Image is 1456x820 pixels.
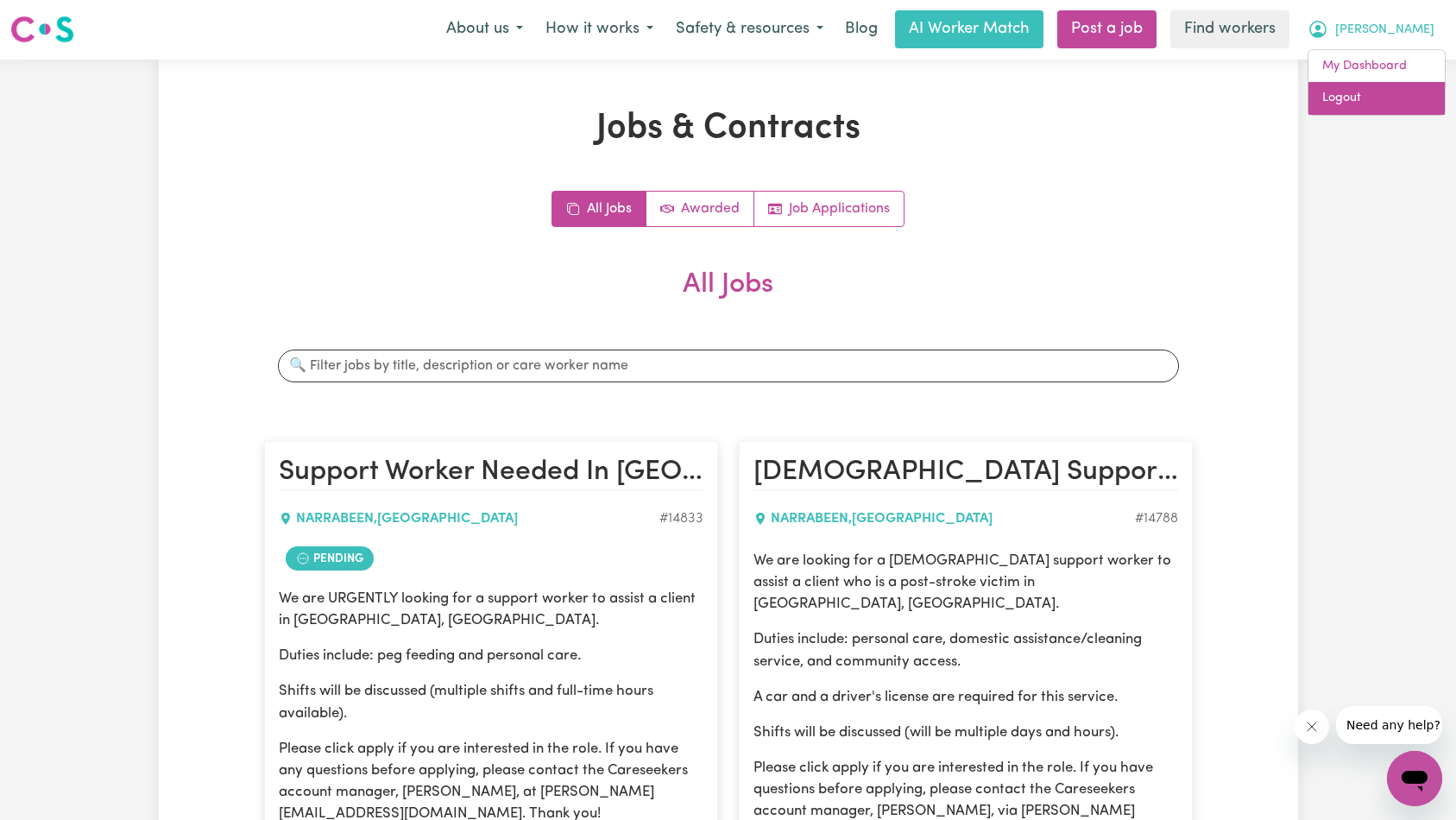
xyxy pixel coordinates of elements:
button: About us [435,11,534,47]
p: Duties include: peg feeding and personal care. [279,645,703,666]
p: Shifts will be discussed (will be multiple days and hours). [753,722,1178,743]
button: My Account [1296,11,1446,47]
a: My Dashboard [1308,50,1445,83]
div: Job ID #14788 [1135,508,1178,529]
a: Active jobs [646,192,754,226]
h2: All Jobs [264,268,1193,329]
img: Careseekers logo [10,14,74,45]
iframe: Button to launch messaging window [1387,751,1442,806]
a: Find workers [1170,10,1289,48]
a: Logout [1308,82,1445,115]
p: Shifts will be discussed (multiple shifts and full-time hours available). [279,680,703,723]
h1: Jobs & Contracts [264,108,1193,149]
div: NARRABEEN , [GEOGRAPHIC_DATA] [279,508,659,529]
a: Careseekers logo [10,9,74,49]
a: All jobs [552,192,646,226]
button: Safety & resources [665,11,835,47]
div: NARRABEEN , [GEOGRAPHIC_DATA] [753,508,1135,529]
p: We are looking for a [DEMOGRAPHIC_DATA] support worker to assist a client who is a post-stroke vi... [753,550,1178,615]
a: Post a job [1057,10,1157,48]
span: [PERSON_NAME] [1335,21,1434,40]
p: Duties include: personal care, domestic assistance/cleaning service, and community access. [753,628,1178,672]
iframe: Message from company [1336,706,1442,744]
p: We are URGENTLY looking for a support worker to assist a client in [GEOGRAPHIC_DATA], [GEOGRAPHIC... [279,588,703,631]
iframe: Close message [1295,710,1329,744]
span: Job contract pending review by care worker [286,546,374,571]
input: 🔍 Filter jobs by title, description or care worker name [278,350,1179,382]
h2: Support Worker Needed In Narrabeen, NSW [279,456,703,490]
div: Job ID #14833 [659,508,703,529]
a: Blog [835,10,888,48]
p: A car and a driver's license are required for this service. [753,686,1178,708]
a: Job applications [754,192,904,226]
div: My Account [1308,49,1446,116]
a: AI Worker Match [895,10,1043,48]
h2: Female Support Worker Needed In Narrabeen NSW [753,456,1178,490]
button: How it works [534,11,665,47]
